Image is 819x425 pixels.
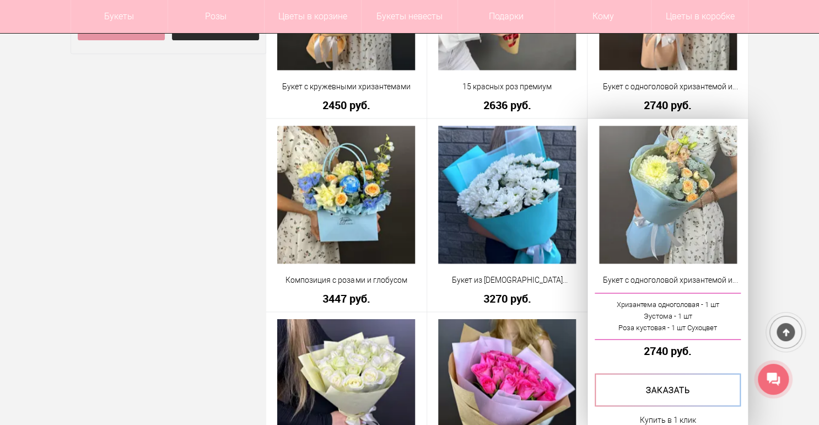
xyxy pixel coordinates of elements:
a: 2636 руб. [434,99,580,111]
a: Букет с одноголовой хризантемой и эустомой в голубой упаковке [595,275,741,286]
img: Композиция с розами и глобусом [277,126,415,263]
a: Букет с кружевными хризантемами [273,81,419,93]
a: Хризантема одноголовая - 1 штЭустома - 1 штРоза кустовая - 1 шт Сухоцвет [595,293,741,340]
a: 15 красных роз премиум [434,81,580,93]
a: Букет с одноголовой хризантемой и эустомой [595,81,741,93]
a: 3447 руб. [273,293,419,304]
img: Букет с одноголовой хризантемой и эустомой в голубой упаковке [599,126,737,263]
a: 3270 руб. [434,293,580,304]
a: 2740 руб. [595,345,741,357]
a: 2450 руб. [273,99,419,111]
a: Букет из [DEMOGRAPHIC_DATA] кустовых [434,275,580,286]
a: Композиция с розами и глобусом [273,275,419,286]
a: 2740 руб. [595,99,741,111]
img: Букет из хризантем кустовых [438,126,576,263]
